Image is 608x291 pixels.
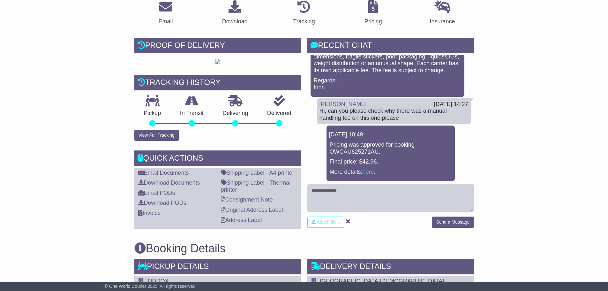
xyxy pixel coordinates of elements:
[434,101,468,108] div: [DATE] 14:27
[222,17,248,26] div: Download
[330,158,452,165] p: Final price: $42.96.
[330,169,452,176] p: More details: .
[320,278,444,284] span: [GEOGRAPHIC_DATA][DEMOGRAPHIC_DATA]
[221,180,291,193] a: Shipping Label - Thermal printer
[134,130,179,141] button: View Full Tracking
[134,38,301,55] div: Proof of Delivery
[158,17,173,26] div: Email
[221,170,294,176] a: Shipping Label - A4 printer
[258,110,301,117] p: Delivered
[221,217,262,223] a: Address Label
[138,200,186,206] a: Download PODs
[307,259,474,276] div: Delivery Details
[138,180,200,186] a: Download Documents
[364,17,382,26] div: Pricing
[105,284,197,289] span: © One World Courier 2025. All rights reserved.
[221,207,283,213] a: Original Address Label
[134,242,474,255] h3: Booking Details
[363,169,374,175] a: here
[138,190,175,196] a: Email PODs
[432,217,474,228] button: Send a Message
[319,108,468,121] div: Hi, can you please check why there was a manual handling fee on this one please
[213,110,258,117] p: Delivering
[138,210,161,216] a: Invoice
[330,142,452,155] p: Pricing was approved for booking OWCAU625271AU.
[293,17,315,26] div: Tracking
[430,17,455,26] div: Insurance
[307,38,474,55] div: RECENT CHAT
[134,150,301,168] div: Quick Actions
[138,170,189,176] a: Email Documents
[221,196,273,203] a: Consignment Note
[134,75,301,92] div: Tracking history
[314,77,461,91] p: Regards, Irinn
[147,278,169,284] span: TIDDOX
[134,259,301,276] div: Pickup Details
[170,110,213,117] p: In Transit
[215,59,220,64] img: GetPodImage
[134,110,171,117] p: Pickup
[319,101,367,107] a: [PERSON_NAME]
[329,131,452,138] div: [DATE] 10:49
